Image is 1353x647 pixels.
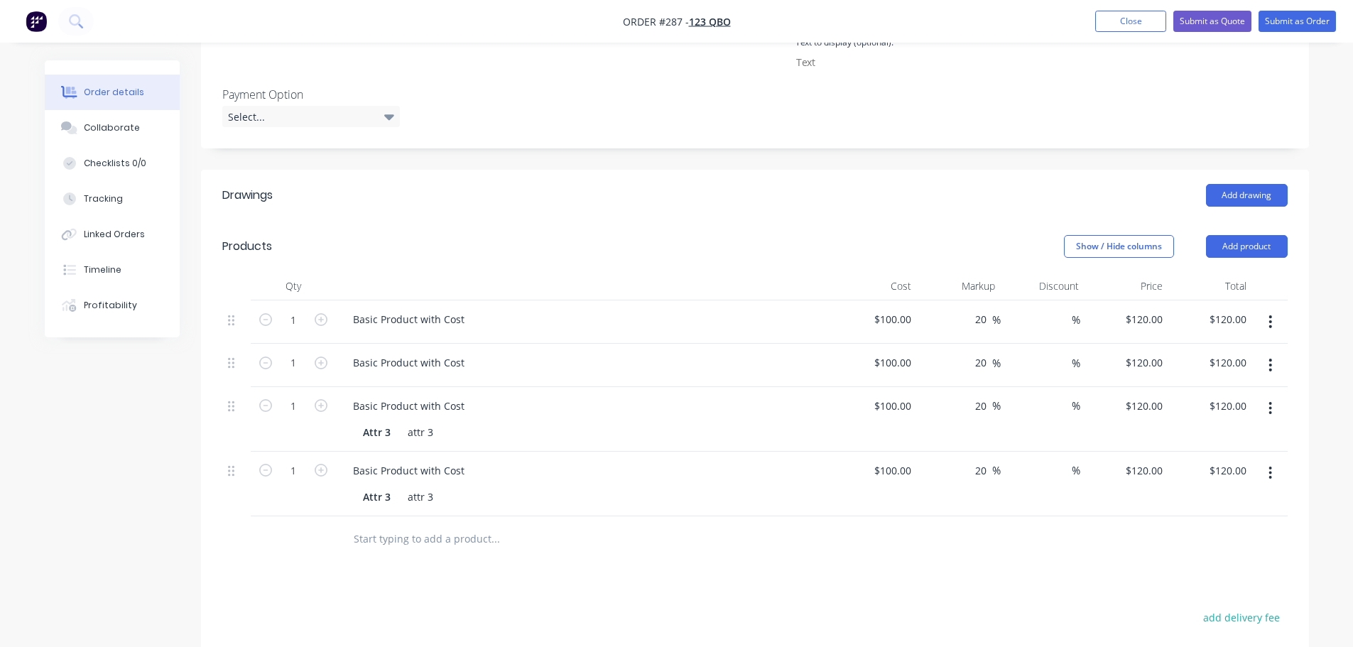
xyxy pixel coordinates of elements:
div: Checklists 0/0 [84,157,146,170]
div: Select... [222,106,400,127]
div: Markup [917,272,1001,300]
button: Profitability [45,288,180,323]
label: Payment Option [222,86,400,103]
a: 123 QBO [689,15,731,28]
div: Basic Product with Cost [342,309,476,330]
span: % [992,312,1001,328]
button: Linked Orders [45,217,180,252]
div: Basic Product with Cost [342,396,476,416]
button: Close [1095,11,1166,32]
button: Checklists 0/0 [45,146,180,181]
button: Add drawing [1206,184,1288,207]
button: add delivery fee [1196,608,1288,627]
input: Start typing to add a product... [353,525,637,553]
div: Timeline [84,263,121,276]
div: Drawings [222,187,273,204]
div: Attr 3 [357,422,396,442]
span: % [992,398,1001,414]
div: Total [1168,272,1252,300]
div: Qty [251,272,336,300]
div: Cost [833,272,917,300]
div: attr 3 [402,422,439,442]
div: Collaborate [84,121,140,134]
div: Products [222,238,272,255]
div: Profitability [84,299,137,312]
img: Factory [26,11,47,32]
button: Show / Hide columns [1064,235,1174,258]
span: % [1072,398,1080,414]
button: Order details [45,75,180,110]
div: Basic Product with Cost [342,460,476,481]
div: attr 3 [402,486,439,507]
div: Price [1085,272,1168,300]
button: Add product [1206,235,1288,258]
input: Text [788,51,957,72]
span: % [1072,462,1080,479]
span: Order #287 - [623,15,689,28]
div: Discount [1001,272,1085,300]
span: % [992,355,1001,371]
button: Collaborate [45,110,180,146]
div: Attr 3 [357,486,396,507]
button: Submit as Quote [1173,11,1251,32]
div: Order details [84,86,144,99]
button: Timeline [45,252,180,288]
span: % [1072,355,1080,371]
span: % [992,462,1001,479]
div: Tracking [84,192,123,205]
span: % [1072,312,1080,328]
button: Submit as Order [1259,11,1336,32]
button: Tracking [45,181,180,217]
div: Linked Orders [84,228,145,241]
div: Basic Product with Cost [342,352,476,373]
